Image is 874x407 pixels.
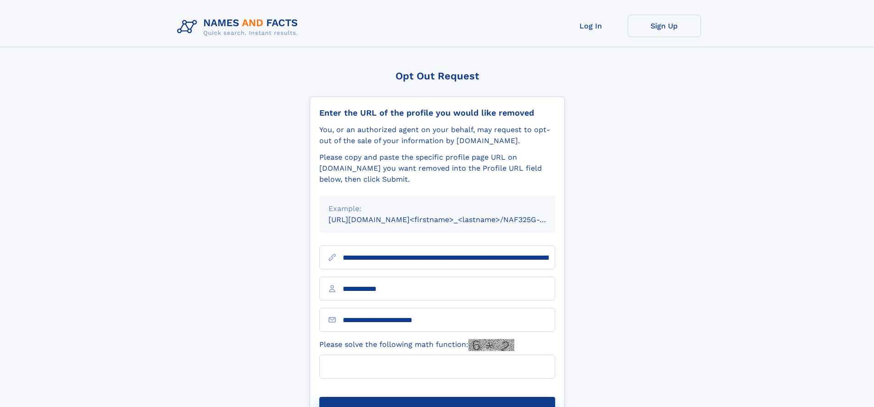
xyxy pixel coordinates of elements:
[328,215,573,224] small: [URL][DOMAIN_NAME]<firstname>_<lastname>/NAF325G-xxxxxxxx
[319,339,514,351] label: Please solve the following math function:
[173,15,306,39] img: Logo Names and Facts
[628,15,701,37] a: Sign Up
[319,124,555,146] div: You, or an authorized agent on your behalf, may request to opt-out of the sale of your informatio...
[310,70,565,82] div: Opt Out Request
[319,152,555,185] div: Please copy and paste the specific profile page URL on [DOMAIN_NAME] you want removed into the Pr...
[319,108,555,118] div: Enter the URL of the profile you would like removed
[328,203,546,214] div: Example:
[554,15,628,37] a: Log In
